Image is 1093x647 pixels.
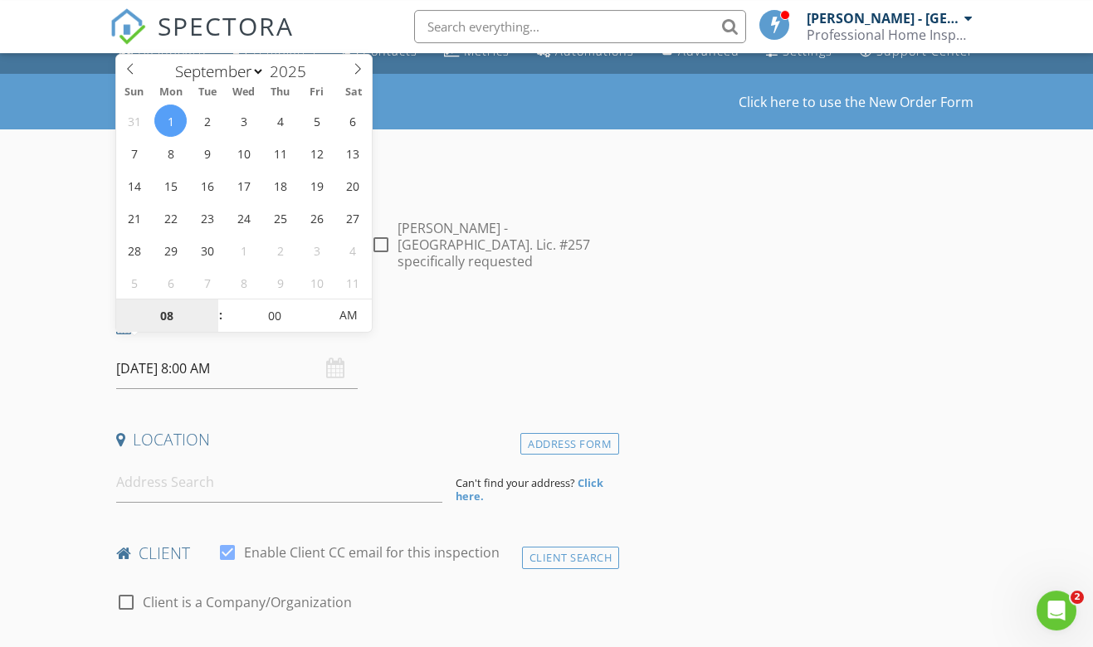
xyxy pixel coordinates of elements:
span: October 5, 2025 [118,266,150,299]
span: September 11, 2025 [264,137,296,169]
span: Click to toggle [325,299,371,332]
span: September 12, 2025 [300,137,333,169]
span: October 6, 2025 [154,266,187,299]
span: Fri [299,87,335,98]
span: August 31, 2025 [118,105,150,137]
span: September 4, 2025 [264,105,296,137]
span: September 6, 2025 [337,105,369,137]
span: Sun [116,87,153,98]
span: September 23, 2025 [191,202,223,234]
input: Address Search [116,462,443,503]
span: September 27, 2025 [337,202,369,234]
label: Client is a Company/Organization [143,594,352,611]
span: September 24, 2025 [227,202,260,234]
span: September 10, 2025 [227,137,260,169]
iframe: Intercom live chat [1037,591,1076,630]
div: [PERSON_NAME] - [GEOGRAPHIC_DATA]. Lic. #257 [807,10,960,27]
span: October 8, 2025 [227,266,260,299]
span: September 20, 2025 [337,169,369,202]
span: Wed [226,87,262,98]
span: : [218,299,223,332]
input: Search everything... [414,10,746,43]
span: September 30, 2025 [191,234,223,266]
span: September 21, 2025 [118,202,150,234]
img: The Best Home Inspection Software - Spectora [110,8,146,45]
span: September 25, 2025 [264,202,296,234]
span: September 14, 2025 [118,169,150,202]
span: September 13, 2025 [337,137,369,169]
span: October 11, 2025 [337,266,369,299]
span: September 16, 2025 [191,169,223,202]
span: September 18, 2025 [264,169,296,202]
input: Select date [116,348,358,389]
h4: Location [116,429,613,450]
strong: Click here. [456,475,603,503]
span: Tue [189,87,226,98]
input: Year [265,61,320,82]
label: [PERSON_NAME] - [GEOGRAPHIC_DATA]. Lic. #257 specifically requested [398,220,612,270]
a: Click here to use the New Order Form [739,95,973,109]
span: October 10, 2025 [300,266,333,299]
div: Address Form [520,433,619,455]
span: September 26, 2025 [300,202,333,234]
span: September 15, 2025 [154,169,187,202]
span: September 28, 2025 [118,234,150,266]
span: September 1, 2025 [154,105,187,137]
label: Enable Client CC email for this inspection [244,544,500,561]
span: October 3, 2025 [300,234,333,266]
span: September 22, 2025 [154,202,187,234]
span: October 7, 2025 [191,266,223,299]
span: September 5, 2025 [300,105,333,137]
span: SPECTORA [158,8,294,43]
span: September 19, 2025 [300,169,333,202]
span: September 29, 2025 [154,234,187,266]
h4: client [116,542,613,564]
span: October 1, 2025 [227,234,260,266]
span: September 7, 2025 [118,137,150,169]
span: Thu [262,87,299,98]
span: October 2, 2025 [264,234,296,266]
span: September 8, 2025 [154,137,187,169]
span: October 4, 2025 [337,234,369,266]
span: October 9, 2025 [264,266,296,299]
span: Mon [153,87,189,98]
span: September 9, 2025 [191,137,223,169]
div: Client Search [522,547,620,569]
span: Can't find your address? [456,475,575,490]
div: Professional Home Inspections [807,27,973,43]
span: September 3, 2025 [227,105,260,137]
span: 2 [1071,591,1084,604]
span: Sat [335,87,372,98]
a: SPECTORA [110,22,294,57]
span: September 2, 2025 [191,105,223,137]
span: September 17, 2025 [227,169,260,202]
